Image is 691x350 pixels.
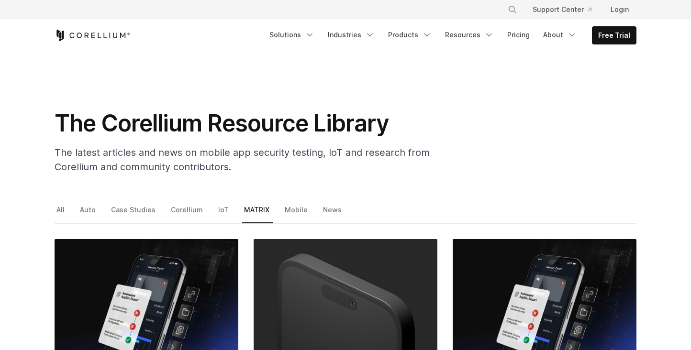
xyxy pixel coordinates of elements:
[78,203,99,223] a: Auto
[242,203,273,223] a: MATRIX
[439,26,500,44] a: Resources
[283,203,311,223] a: Mobile
[264,26,320,44] a: Solutions
[592,27,636,44] a: Free Trial
[537,26,582,44] a: About
[322,26,380,44] a: Industries
[55,109,437,138] h1: The Corellium Resource Library
[382,26,437,44] a: Products
[264,26,636,44] div: Navigation Menu
[55,203,68,223] a: All
[55,30,131,41] a: Corellium Home
[216,203,232,223] a: IoT
[169,203,206,223] a: Corellium
[502,26,535,44] a: Pricing
[504,1,521,18] button: Search
[321,203,345,223] a: News
[109,203,159,223] a: Case Studies
[603,1,636,18] a: Login
[525,1,599,18] a: Support Center
[55,147,430,173] span: The latest articles and news on mobile app security testing, IoT and research from Corellium and ...
[496,1,636,18] div: Navigation Menu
